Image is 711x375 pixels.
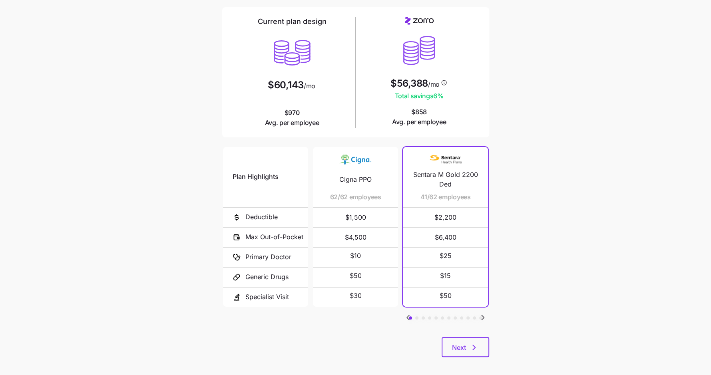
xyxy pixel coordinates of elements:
[390,79,428,88] span: $56,388
[440,291,452,301] span: $50
[430,152,462,167] img: Carrier
[245,232,303,242] span: Max Out-of-Pocket
[478,313,488,322] svg: Go to next slide
[245,212,278,222] span: Deductible
[440,271,451,281] span: $15
[245,252,291,262] span: Primary Doctor
[403,313,413,322] svg: Go to previous slide
[350,251,361,261] span: $10
[258,17,327,26] h2: Current plan design
[330,192,381,202] span: 62/62 employees
[440,251,452,261] span: $25
[339,175,372,185] span: Cigna PPO
[233,172,279,182] span: Plan Highlights
[412,170,478,190] span: Sentara M Gold 2200 Ded
[349,271,361,281] span: $50
[392,107,446,127] span: $858
[349,291,361,301] span: $30
[265,118,319,128] span: Avg. per employee
[390,91,448,101] span: Total savings 6 %
[442,337,489,357] button: Next
[323,228,388,247] span: $4,500
[412,228,478,247] span: $6,400
[245,272,289,282] span: Generic Drugs
[392,117,446,127] span: Avg. per employee
[339,152,371,167] img: Carrier
[245,292,289,302] span: Specialist Visit
[323,208,388,227] span: $1,500
[428,81,440,87] span: /mo
[412,208,478,227] span: $2,200
[304,83,315,89] span: /mo
[452,343,466,352] span: Next
[420,192,470,202] span: 41/62 employees
[265,108,319,128] span: $970
[268,80,304,90] span: $60,143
